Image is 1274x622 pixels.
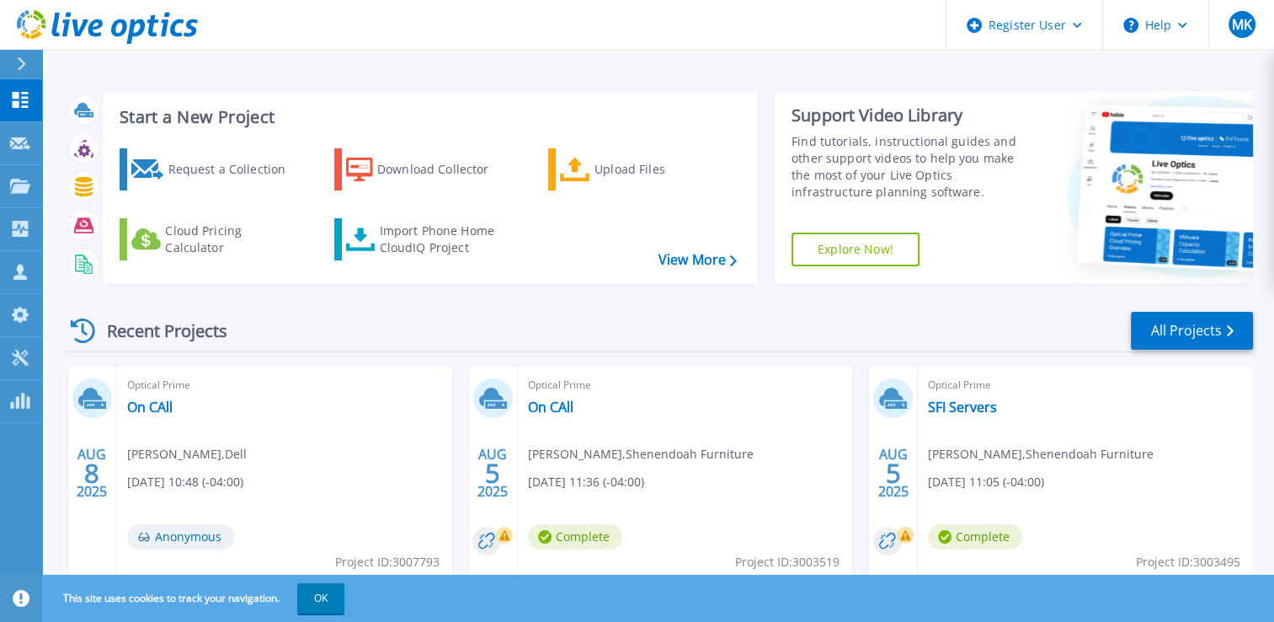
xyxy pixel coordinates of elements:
div: Request a Collection [168,153,302,186]
span: Optical Prime [928,376,1243,394]
span: 5 [886,466,901,480]
span: 8 [84,466,99,480]
span: MK [1231,18,1251,31]
a: Request a Collection [120,148,307,190]
span: Anonymous [127,524,234,550]
div: Find tutorials, instructional guides and other support videos to help you make the most of your L... [792,133,1031,201]
span: Optical Prime [127,376,442,394]
span: [DATE] 11:05 (-04:00) [928,473,1044,491]
span: [DATE] 11:36 (-04:00) [528,473,644,491]
span: [PERSON_NAME] , Shenendoah Furniture [528,445,754,464]
a: View More [658,252,737,268]
div: Support Video Library [792,105,1031,126]
span: [DATE] 10:48 (-04:00) [127,473,243,491]
span: Optical Prime [528,376,843,394]
div: Recent Projects [65,310,250,351]
span: This site uses cookies to track your navigation. [46,583,344,614]
div: Download Collector [377,153,512,186]
div: Cloud Pricing Calculator [165,223,300,256]
a: Upload Files [548,148,736,190]
div: Import Phone Home CloudIQ Project [379,223,510,256]
div: AUG 2025 [477,442,509,504]
div: Upload Files [594,153,729,186]
h3: Start a New Project [120,108,736,126]
div: AUG 2025 [877,442,909,504]
div: AUG 2025 [76,442,108,504]
a: Cloud Pricing Calculator [120,218,307,260]
span: [PERSON_NAME] , Dell [127,445,247,464]
a: Download Collector [334,148,522,190]
a: On CAll [528,399,573,416]
a: SFI Servers [928,399,997,416]
span: Complete [928,524,1022,550]
span: 5 [485,466,500,480]
a: Explore Now! [792,233,920,266]
span: Project ID: 3003495 [1136,553,1240,571]
span: Project ID: 3007793 [335,553,440,571]
a: All Projects [1131,312,1253,350]
button: OK [297,583,344,614]
span: Project ID: 3003519 [735,553,840,571]
span: [PERSON_NAME] , Shenendoah Furniture [928,445,1154,464]
span: Complete [528,524,622,550]
a: On CAll [127,399,173,416]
